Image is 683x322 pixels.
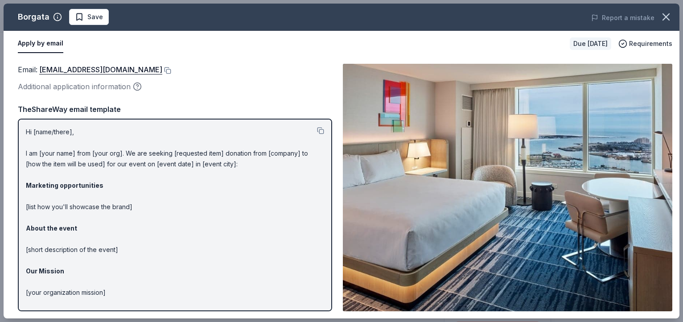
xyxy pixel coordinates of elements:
img: Image for Borgata [343,64,672,311]
strong: Marketing opportunities [26,182,103,189]
button: Save [69,9,109,25]
div: Additional application information [18,81,332,92]
span: Requirements [629,38,672,49]
div: TheShareWay email template [18,103,332,115]
span: Email : [18,65,162,74]
button: Apply by email [18,34,63,53]
button: Requirements [618,38,672,49]
a: [EMAIL_ADDRESS][DOMAIN_NAME] [39,64,162,75]
strong: About the event [26,224,77,232]
strong: Our Mission [26,267,64,275]
div: Borgata [18,10,49,24]
button: Report a mistake [591,12,654,23]
div: Due [DATE] [570,37,611,50]
span: Save [87,12,103,22]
